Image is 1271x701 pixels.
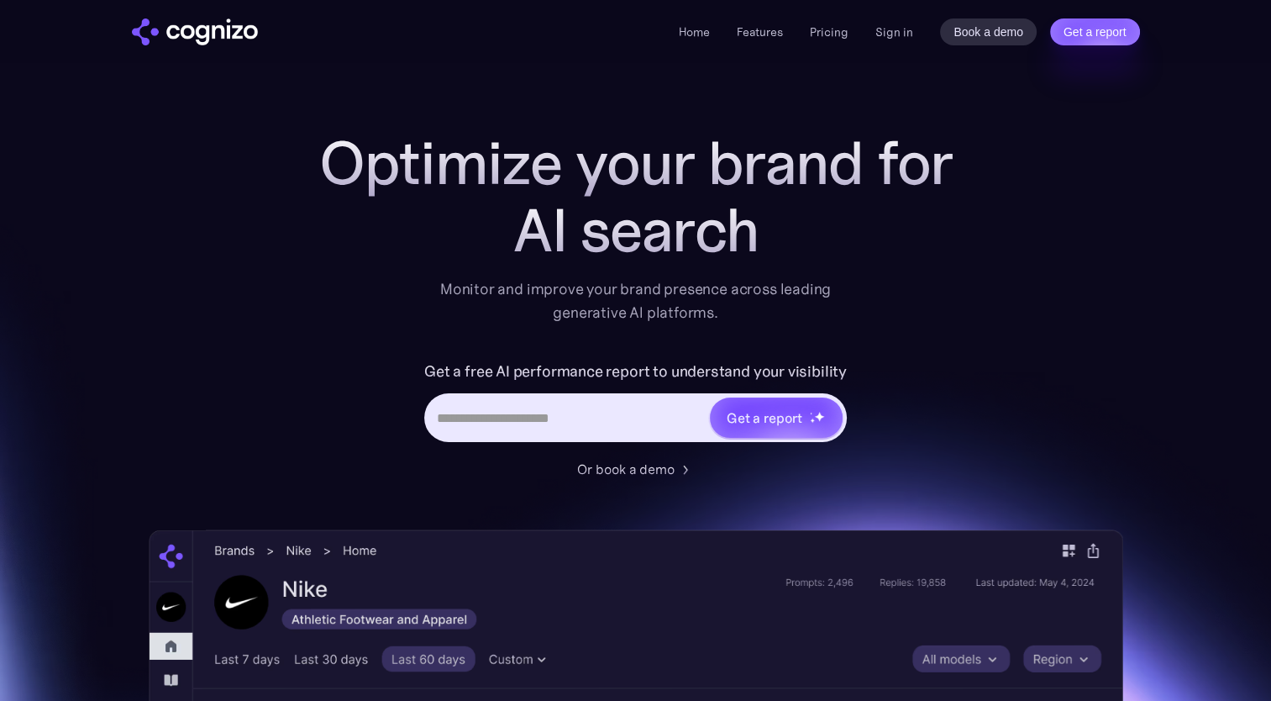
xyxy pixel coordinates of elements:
[814,411,825,422] img: star
[1050,18,1140,45] a: Get a report
[424,358,847,451] form: Hero URL Input Form
[727,408,802,428] div: Get a report
[810,418,816,424] img: star
[132,18,258,45] a: home
[810,24,848,40] a: Pricing
[708,396,844,440] a: Get a reportstarstarstar
[429,277,843,324] div: Monitor and improve your brand presence across leading generative AI platforms.
[679,24,710,40] a: Home
[300,197,972,264] div: AI search
[424,358,847,385] label: Get a free AI performance report to understand your visibility
[132,18,258,45] img: cognizo logo
[577,459,675,479] div: Or book a demo
[737,24,783,40] a: Features
[300,129,972,197] h1: Optimize your brand for
[875,22,913,42] a: Sign in
[577,459,695,479] a: Or book a demo
[940,18,1037,45] a: Book a demo
[810,412,812,414] img: star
